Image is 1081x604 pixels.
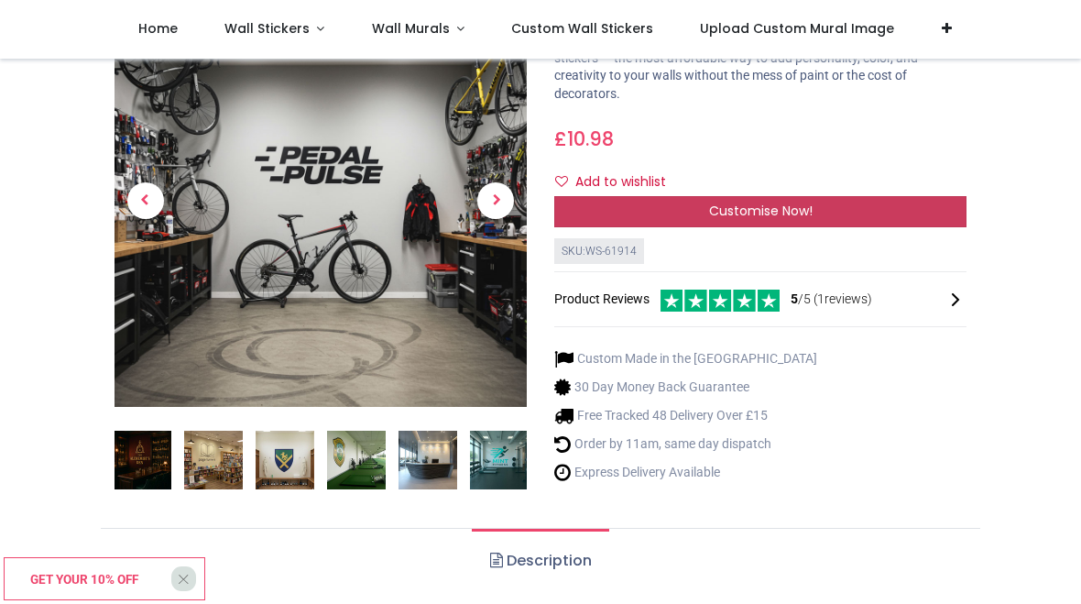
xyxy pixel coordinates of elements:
span: Next [477,182,514,219]
span: Custom Wall Stickers [511,19,653,38]
span: 5 [791,291,798,306]
p: Transform any space in minutes with our premium easy-to-apply wall stickers — the most affordable... [554,31,966,103]
i: Add to wishlist [555,175,568,188]
span: Wall Stickers [224,19,310,38]
li: Free Tracked 48 Delivery Over £15 [554,406,817,425]
img: Custom Wall Sticker - Logo or Artwork Printing - Upload your design [256,431,314,489]
span: £ [554,126,614,152]
li: Express Delivery Available [554,463,817,482]
span: Previous [127,182,164,219]
button: Add to wishlistAdd to wishlist [554,167,682,198]
div: SKU: WS-61914 [554,238,644,265]
div: Product Reviews [554,287,966,312]
span: Customise Now! [709,202,813,220]
span: Wall Murals [372,19,450,38]
li: 30 Day Money Back Guarantee [554,378,817,397]
span: Home [138,19,178,38]
span: Upload Custom Mural Image [700,19,894,38]
li: Order by 11am, same day dispatch [554,434,817,454]
span: /5 ( 1 reviews) [791,291,872,309]
img: Custom Wall Sticker - Logo or Artwork Printing - Upload your design [327,431,386,489]
img: Custom Wall Sticker - Logo or Artwork Printing - Upload your design [184,431,243,489]
span: 10.98 [567,126,614,152]
img: Custom Wall Sticker - Logo or Artwork Printing - Upload your design [470,431,529,489]
a: Next [465,57,528,346]
img: Custom Wall Sticker - Logo or Artwork Printing - Upload your design [399,431,457,489]
li: Custom Made in the [GEOGRAPHIC_DATA] [554,349,817,368]
a: Description [472,529,608,593]
a: Previous [115,57,177,346]
img: Custom Wall Sticker - Logo or Artwork Printing - Upload your design [113,431,171,489]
